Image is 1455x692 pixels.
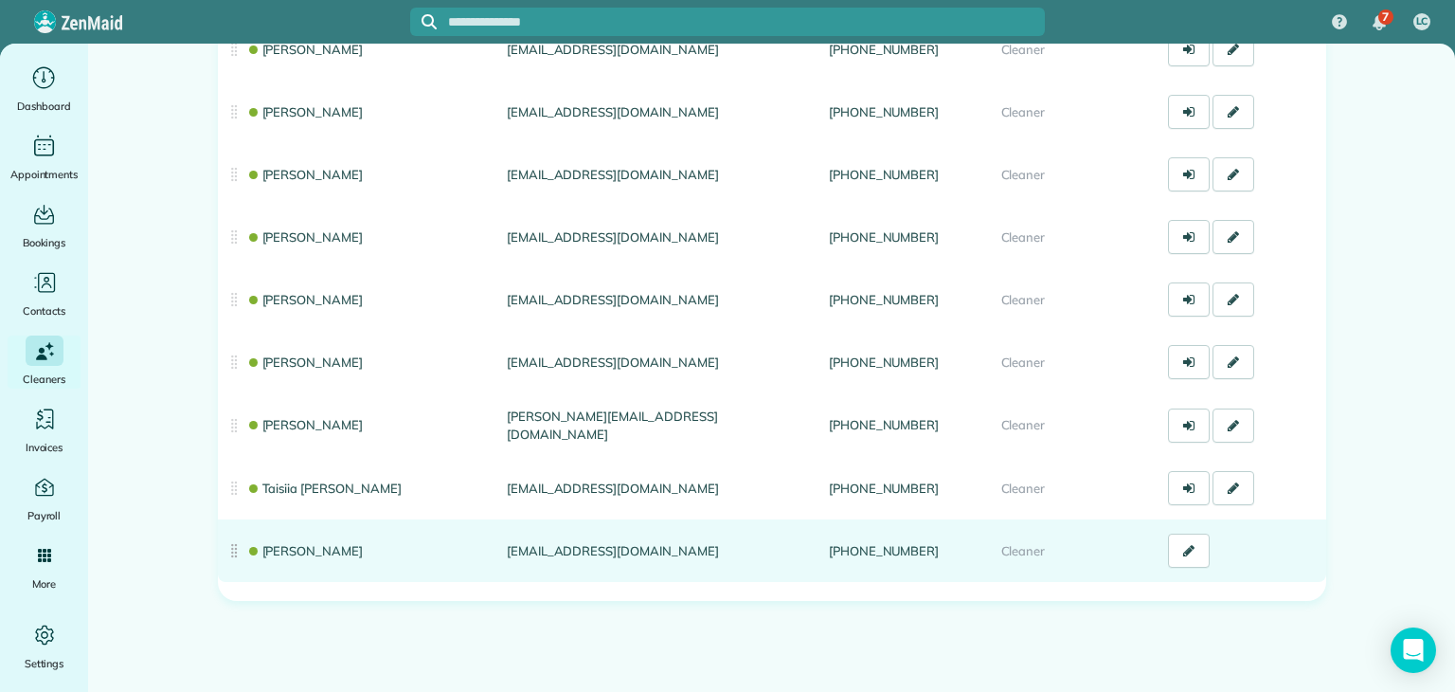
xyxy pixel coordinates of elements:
a: [PHONE_NUMBER] [829,42,939,57]
a: Bookings [8,199,81,252]
td: [EMAIL_ADDRESS][DOMAIN_NAME] [499,206,821,268]
td: [PERSON_NAME][EMAIL_ADDRESS][DOMAIN_NAME] [499,393,821,457]
a: [PHONE_NUMBER] [829,104,939,119]
span: 7 [1382,9,1389,25]
a: [PHONE_NUMBER] [829,481,939,496]
span: Invoices [26,438,63,457]
a: Taisiia [PERSON_NAME] [246,481,402,496]
span: Cleaner [1001,481,1046,496]
button: Focus search [410,14,437,29]
a: Appointments [8,131,81,184]
td: [EMAIL_ADDRESS][DOMAIN_NAME] [499,18,821,81]
td: [EMAIL_ADDRESS][DOMAIN_NAME] [499,519,821,582]
td: [EMAIL_ADDRESS][DOMAIN_NAME] [499,143,821,206]
span: Dashboard [17,97,71,116]
span: Cleaner [1001,167,1046,182]
span: Cleaners [23,370,65,389]
a: [PHONE_NUMBER] [829,543,939,558]
span: More [32,574,56,593]
a: [PERSON_NAME] [246,104,364,119]
a: [PERSON_NAME] [246,229,364,245]
a: Contacts [8,267,81,320]
a: Settings [8,620,81,673]
a: [PHONE_NUMBER] [829,229,939,245]
span: Payroll [27,506,62,525]
a: [PERSON_NAME] [246,167,364,182]
a: Cleaners [8,336,81,389]
span: Cleaner [1001,417,1046,432]
a: [PHONE_NUMBER] [829,167,939,182]
span: Cleaner [1001,104,1046,119]
div: Open Intercom Messenger [1391,628,1436,673]
a: Invoices [8,404,81,457]
td: [EMAIL_ADDRESS][DOMAIN_NAME] [499,81,821,143]
span: Contacts [23,301,65,320]
td: [EMAIL_ADDRESS][DOMAIN_NAME] [499,457,821,519]
span: LC [1416,14,1428,29]
a: [PHONE_NUMBER] [829,292,939,307]
span: Cleaner [1001,355,1046,370]
span: Appointments [10,165,79,184]
span: Bookings [23,233,66,252]
span: Cleaner [1001,42,1046,57]
a: [PERSON_NAME] [246,543,364,558]
span: Cleaner [1001,292,1046,307]
a: [PHONE_NUMBER] [829,417,939,432]
a: [PHONE_NUMBER] [829,355,939,370]
a: [PERSON_NAME] [246,417,364,432]
td: [EMAIL_ADDRESS][DOMAIN_NAME] [499,268,821,331]
a: Payroll [8,472,81,525]
span: Cleaner [1001,543,1046,558]
a: [PERSON_NAME] [246,355,364,370]
a: Dashboard [8,63,81,116]
svg: Focus search [422,14,437,29]
span: Settings [25,654,64,673]
a: [PERSON_NAME] [246,42,364,57]
a: [PERSON_NAME] [246,292,364,307]
div: 7 unread notifications [1359,2,1399,44]
span: Cleaner [1001,229,1046,245]
td: [EMAIL_ADDRESS][DOMAIN_NAME] [499,331,821,393]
